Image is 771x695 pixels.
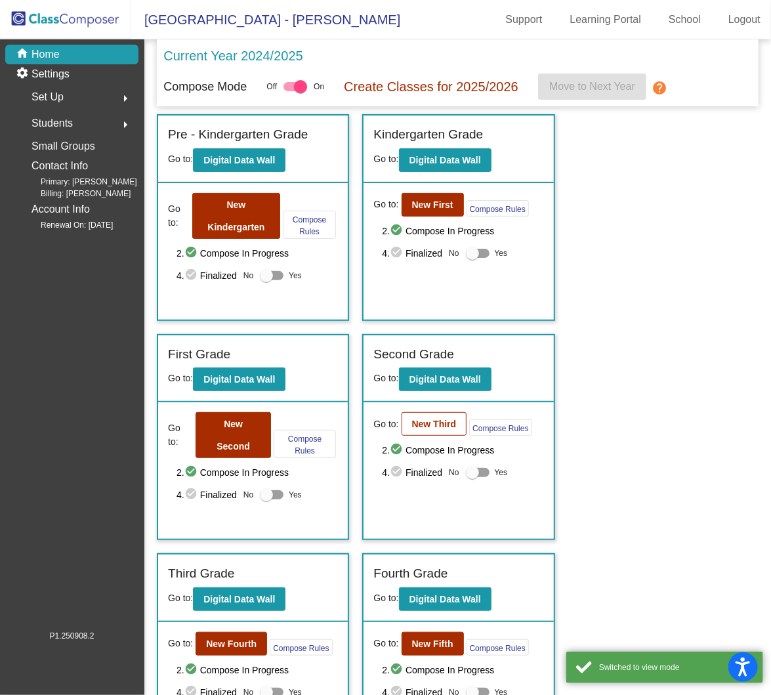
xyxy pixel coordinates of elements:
mat-icon: arrow_right [117,117,133,133]
button: New First [402,193,464,217]
b: Digital Data Wall [409,374,481,385]
b: New Kindergarten [207,200,264,232]
p: Create Classes for 2025/2026 [344,77,518,96]
span: Go to: [168,637,193,650]
mat-icon: arrow_right [117,91,133,106]
b: Digital Data Wall [203,594,275,604]
span: Go to: [168,421,193,449]
span: Go to: [373,417,398,431]
button: New Fourth [196,632,267,656]
label: Second Grade [373,345,454,364]
b: New Second [217,419,250,452]
span: 4. Finalized [382,465,442,480]
button: Digital Data Wall [193,148,285,172]
b: New First [412,200,453,210]
a: Support [495,9,553,30]
span: Go to: [168,154,193,164]
span: No [243,270,253,282]
span: Go to: [373,637,398,650]
b: New Third [412,419,457,429]
mat-icon: check_circle [390,442,406,458]
span: Renewal On: [DATE] [20,219,113,231]
button: Digital Data Wall [193,368,285,391]
span: Go to: [373,154,398,164]
button: Digital Data Wall [399,368,491,391]
span: Yes [495,465,508,480]
label: First Grade [168,345,230,364]
a: Learning Portal [560,9,652,30]
p: Home [31,47,60,62]
a: Logout [718,9,771,30]
button: Compose Rules [283,211,336,239]
mat-icon: check_circle [184,487,200,503]
p: Compose Mode [163,78,247,96]
span: Go to: [168,593,193,603]
span: 4. Finalized [177,487,237,503]
button: Move to Next Year [538,74,646,100]
label: Third Grade [168,564,234,583]
span: 4. Finalized [177,268,237,284]
span: 4. Finalized [382,245,442,261]
span: Off [266,81,277,93]
b: New Fourth [206,639,257,649]
b: Digital Data Wall [409,594,481,604]
label: Kindergarten Grade [373,125,483,144]
span: 2. Compose In Progress [177,662,338,678]
button: Compose Rules [467,639,529,656]
span: No [243,489,253,501]
span: 2. Compose In Progress [177,245,338,261]
span: 2. Compose In Progress [382,442,543,458]
p: Current Year 2024/2025 [163,46,302,66]
mat-icon: check_circle [184,662,200,678]
mat-icon: check_circle [390,662,406,678]
button: Digital Data Wall [399,587,491,611]
span: Yes [289,487,302,503]
button: Digital Data Wall [399,148,491,172]
p: Settings [31,66,70,82]
mat-icon: check_circle [184,268,200,284]
label: Fourth Grade [373,564,448,583]
mat-icon: check_circle [184,245,200,261]
button: Compose Rules [270,639,332,656]
a: School [658,9,711,30]
button: New Fifth [402,632,464,656]
button: New Third [402,412,467,436]
span: Primary: [PERSON_NAME] [20,176,137,188]
button: Digital Data Wall [193,587,285,611]
mat-icon: check_circle [390,245,406,261]
button: New Second [196,412,271,458]
span: Students [31,114,73,133]
span: Go to: [373,593,398,603]
mat-icon: check_circle [390,223,406,239]
p: Contact Info [31,157,88,175]
span: Go to: [168,373,193,383]
span: No [449,247,459,259]
span: 2. Compose In Progress [382,662,543,678]
span: Yes [495,245,508,261]
label: Pre - Kindergarten Grade [168,125,308,144]
span: No [449,467,459,478]
b: New Fifth [412,639,453,649]
p: Account Info [31,200,90,219]
div: Switched to view mode [599,662,753,673]
span: [GEOGRAPHIC_DATA] - [PERSON_NAME] [131,9,400,30]
span: Set Up [31,88,64,106]
b: Digital Data Wall [409,155,481,165]
mat-icon: check_circle [184,465,200,480]
span: Go to: [373,373,398,383]
b: Digital Data Wall [203,374,275,385]
mat-icon: settings [16,66,31,82]
button: Compose Rules [467,200,529,217]
button: Compose Rules [274,430,336,458]
button: New Kindergarten [192,193,280,239]
span: Go to: [373,198,398,211]
span: On [314,81,324,93]
mat-icon: help [652,80,667,96]
mat-icon: check_circle [390,465,406,480]
span: 2. Compose In Progress [382,223,543,239]
p: Small Groups [31,137,95,156]
span: Billing: [PERSON_NAME] [20,188,131,200]
mat-icon: home [16,47,31,62]
span: Go to: [168,202,190,230]
button: Compose Rules [469,419,531,436]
